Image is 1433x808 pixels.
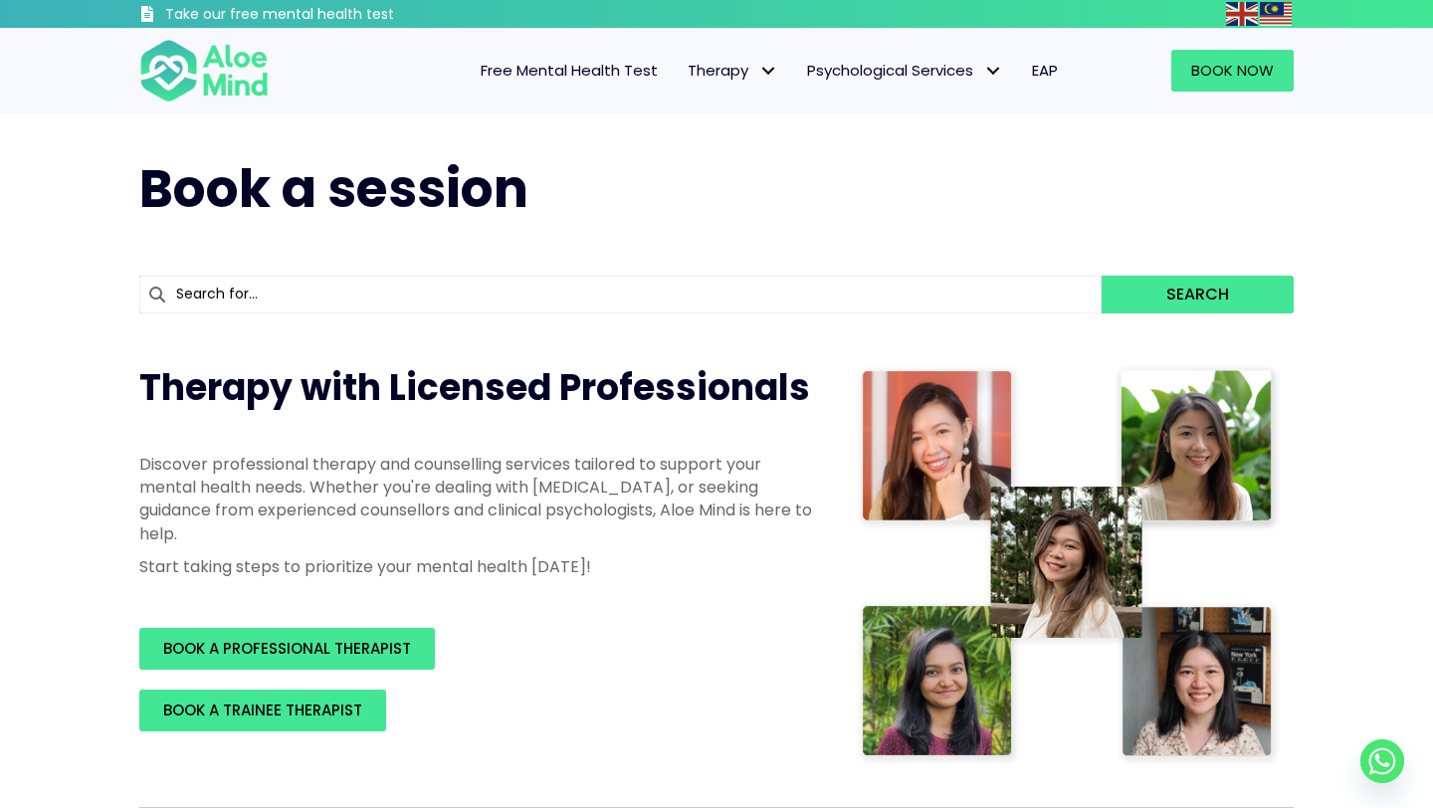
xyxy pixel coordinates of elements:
[1171,50,1294,92] a: Book Now
[139,5,501,28] a: Take our free mental health test
[688,60,777,81] span: Therapy
[163,700,362,720] span: BOOK A TRAINEE THERAPIST
[163,638,411,659] span: BOOK A PROFESSIONAL THERAPIST
[139,38,269,103] img: Aloe mind Logo
[1226,2,1260,25] a: English
[792,50,1017,92] a: Psychological ServicesPsychological Services: submenu
[1017,50,1073,92] a: EAP
[1260,2,1292,26] img: ms
[978,57,1007,86] span: Psychological Services: submenu
[1260,2,1294,25] a: Malay
[1102,276,1294,313] button: Search
[139,555,816,578] p: Start taking steps to prioritize your mental health [DATE]!
[139,453,816,545] p: Discover professional therapy and counselling services tailored to support your mental health nee...
[1360,739,1404,783] a: Whatsapp
[673,50,792,92] a: TherapyTherapy: submenu
[139,690,386,731] a: BOOK A TRAINEE THERAPIST
[856,363,1282,767] img: Therapist collage
[1226,2,1258,26] img: en
[481,60,658,81] span: Free Mental Health Test
[139,276,1102,313] input: Search for...
[165,5,501,25] h3: Take our free mental health test
[1032,60,1058,81] span: EAP
[466,50,673,92] a: Free Mental Health Test
[807,60,1002,81] span: Psychological Services
[1191,60,1274,81] span: Book Now
[753,57,782,86] span: Therapy: submenu
[139,152,528,225] span: Book a session
[139,628,435,670] a: BOOK A PROFESSIONAL THERAPIST
[139,362,810,413] span: Therapy with Licensed Professionals
[295,50,1073,92] nav: Menu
